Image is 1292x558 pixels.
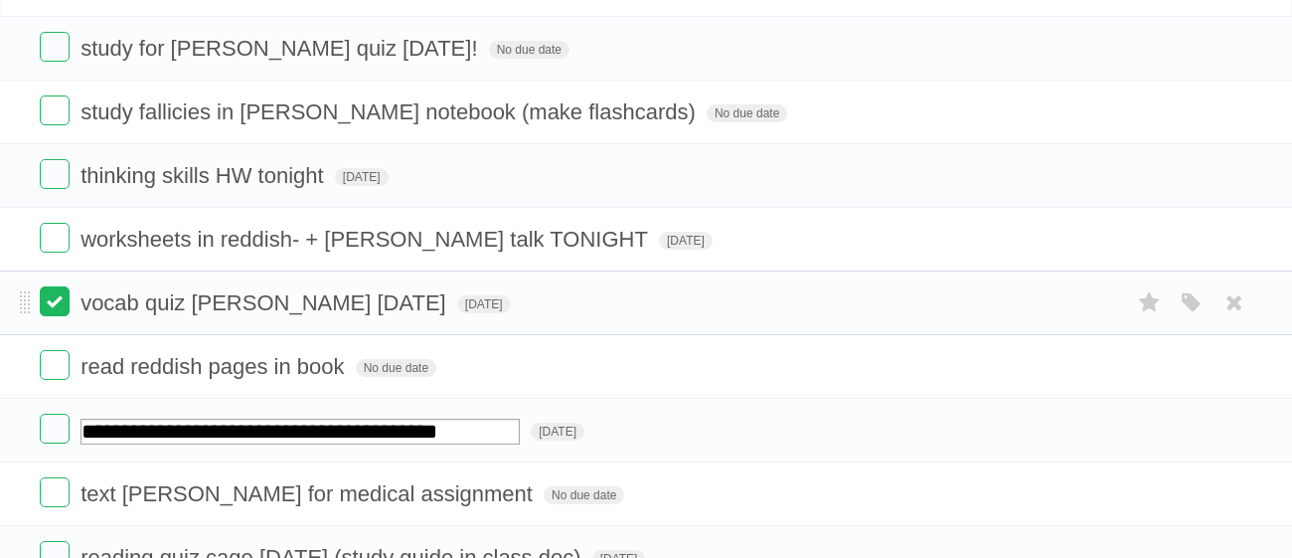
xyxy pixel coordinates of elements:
[489,41,569,59] span: No due date
[81,163,329,188] span: thinking skills HW tonight
[40,414,70,444] label: Done
[81,481,538,506] span: text [PERSON_NAME] for medical assignment
[1131,286,1169,319] label: Star task
[40,95,70,125] label: Done
[40,223,70,253] label: Done
[81,354,349,379] span: read reddish pages in book
[659,232,713,250] span: [DATE]
[81,99,701,124] span: study fallicies in [PERSON_NAME] notebook (make flashcards)
[544,486,624,504] span: No due date
[356,359,436,377] span: No due date
[531,423,584,441] span: [DATE]
[457,295,511,313] span: [DATE]
[335,168,389,186] span: [DATE]
[40,159,70,189] label: Done
[40,32,70,62] label: Done
[40,286,70,316] label: Done
[81,36,482,61] span: study for [PERSON_NAME] quiz [DATE]!
[707,104,787,122] span: No due date
[81,227,653,252] span: worksheets in reddish- + [PERSON_NAME] talk TONIGHT
[40,477,70,507] label: Done
[40,350,70,380] label: Done
[81,290,451,315] span: vocab quiz [PERSON_NAME] [DATE]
